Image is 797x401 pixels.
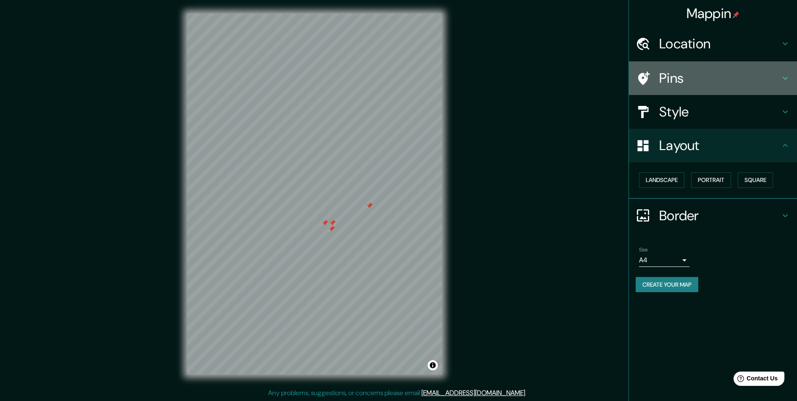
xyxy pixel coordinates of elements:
button: Create your map [636,277,698,293]
h4: Style [659,103,780,120]
div: . [526,388,528,398]
label: Size [639,246,648,253]
iframe: Help widget launcher [722,368,788,392]
h4: Pins [659,70,780,87]
h4: Mappin [687,5,740,22]
button: Square [738,172,773,188]
img: pin-icon.png [733,11,739,18]
h4: Location [659,35,780,52]
button: Landscape [639,172,684,188]
div: Location [629,27,797,61]
button: Toggle attribution [428,360,438,370]
a: [EMAIL_ADDRESS][DOMAIN_NAME] [421,388,525,397]
h4: Layout [659,137,780,154]
h4: Border [659,207,780,224]
div: Pins [629,61,797,95]
p: Any problems, suggestions, or concerns please email . [268,388,526,398]
button: Portrait [691,172,731,188]
div: A4 [639,253,689,267]
div: Layout [629,129,797,162]
div: . [528,388,529,398]
div: Border [629,199,797,232]
div: Style [629,95,797,129]
canvas: Map [187,13,442,375]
